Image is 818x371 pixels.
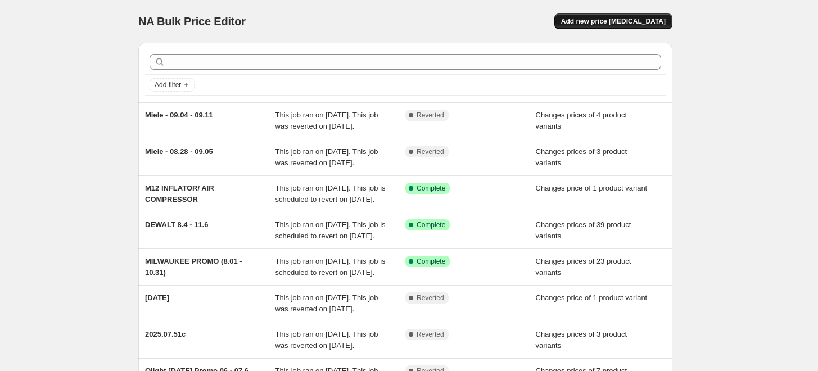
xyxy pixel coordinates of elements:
[554,13,672,29] button: Add new price [MEDICAL_DATA]
[150,78,195,92] button: Add filter
[417,220,445,229] span: Complete
[536,293,648,302] span: Changes price of 1 product variant
[275,293,378,313] span: This job ran on [DATE]. This job was reverted on [DATE].
[145,147,213,156] span: Miele - 08.28 - 09.05
[417,184,445,193] span: Complete
[536,147,627,167] span: Changes prices of 3 product variants
[145,293,169,302] span: [DATE]
[536,330,627,350] span: Changes prices of 3 product variants
[275,330,378,350] span: This job ran on [DATE]. This job was reverted on [DATE].
[275,111,378,130] span: This job ran on [DATE]. This job was reverted on [DATE].
[417,330,444,339] span: Reverted
[145,220,208,229] span: DEWALT 8.4 - 11.6
[155,80,181,89] span: Add filter
[536,257,631,277] span: Changes prices of 23 product variants
[536,220,631,240] span: Changes prices of 39 product variants
[417,257,445,266] span: Complete
[145,111,213,119] span: Miele - 09.04 - 09.11
[275,257,386,277] span: This job ran on [DATE]. This job is scheduled to revert on [DATE].
[417,147,444,156] span: Reverted
[138,15,246,28] span: NA Bulk Price Editor
[145,257,242,277] span: MILWAUKEE PROMO (8.01 - 10.31)
[275,220,386,240] span: This job ran on [DATE]. This job is scheduled to revert on [DATE].
[561,17,666,26] span: Add new price [MEDICAL_DATA]
[417,111,444,120] span: Reverted
[145,184,214,203] span: M12 INFLATOR/ AIR COMPRESSOR
[275,184,386,203] span: This job ran on [DATE]. This job is scheduled to revert on [DATE].
[417,293,444,302] span: Reverted
[145,330,186,338] span: 2025.07.51c
[536,184,648,192] span: Changes price of 1 product variant
[275,147,378,167] span: This job ran on [DATE]. This job was reverted on [DATE].
[536,111,627,130] span: Changes prices of 4 product variants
